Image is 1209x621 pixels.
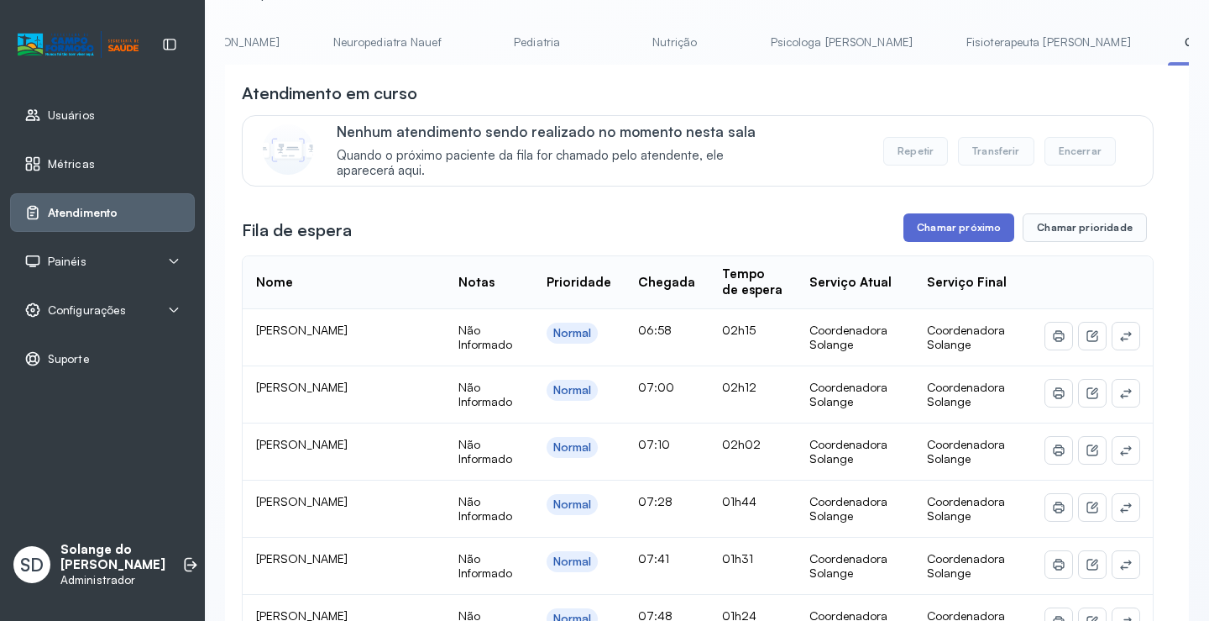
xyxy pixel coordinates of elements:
a: Neuropediatra Nauef [317,29,458,56]
a: Pediatria [479,29,596,56]
span: 07:41 [638,551,669,566]
div: Serviço Atual [809,275,892,291]
div: Serviço Final [927,275,1007,291]
div: Normal [553,383,592,397]
div: Normal [553,555,592,569]
div: Normal [553,497,592,512]
a: Nutrição [616,29,734,56]
span: [PERSON_NAME] [256,380,348,394]
a: Usuários [24,107,181,124]
span: Coordenadora Solange [927,494,1005,524]
button: Chamar próximo [903,213,1014,242]
span: [PERSON_NAME] [256,437,348,451]
button: Repetir [883,137,948,166]
span: Coordenadora Solange [927,437,1005,466]
span: Não Informado [458,380,512,409]
button: Transferir [958,137,1034,166]
a: Fisioterapeuta [PERSON_NAME] [950,29,1148,56]
div: Nome [256,275,293,291]
a: Métricas [24,155,181,172]
span: 01h31 [722,551,753,566]
a: Atendimento [24,204,181,221]
span: Coordenadora Solange [927,380,1005,409]
img: Logotipo do estabelecimento [18,31,139,59]
span: 02h12 [722,380,756,394]
div: Coordenadora Solange [809,551,901,581]
span: Coordenadora Solange [927,323,1005,352]
span: 02h02 [722,437,761,451]
span: [PERSON_NAME] [256,323,348,337]
span: Configurações [48,303,126,318]
span: [PERSON_NAME] [256,494,348,508]
span: 07:00 [638,380,674,394]
p: Solange do [PERSON_NAME] [60,542,165,574]
span: 01h44 [722,494,756,508]
span: 06:58 [638,323,672,337]
div: Prioridade [547,275,611,291]
h3: Fila de espera [242,218,352,242]
div: Coordenadora Solange [809,380,901,409]
span: Métricas [48,157,95,171]
p: Nenhum atendimento sendo realizado no momento nesta sala [337,123,781,140]
div: Normal [553,326,592,340]
span: 07:10 [638,437,670,451]
img: Imagem de CalloutCard [263,124,313,175]
span: Não Informado [458,551,512,581]
div: Coordenadora Solange [809,437,901,466]
span: Não Informado [458,323,512,352]
span: 07:28 [638,494,673,508]
span: Não Informado [458,437,512,466]
button: Chamar prioridade [1023,213,1147,242]
h3: Atendimento em curso [242,82,417,105]
div: Notas [458,275,495,291]
p: Administrador [60,573,165,587]
div: Coordenadora Solange [809,494,901,524]
span: Usuários [48,108,95,123]
div: Normal [553,440,592,455]
div: Tempo de espera [722,266,782,298]
div: Chegada [638,275,695,291]
span: 02h15 [722,323,756,337]
button: Encerrar [1044,137,1116,166]
a: Psicologa [PERSON_NAME] [754,29,929,56]
span: Quando o próximo paciente da fila for chamado pelo atendente, ele aparecerá aqui. [337,148,781,180]
span: Não Informado [458,494,512,524]
span: Atendimento [48,206,118,220]
span: Coordenadora Solange [927,551,1005,581]
span: [PERSON_NAME] [256,551,348,566]
span: Painéis [48,255,86,269]
div: Coordenadora Solange [809,323,901,352]
span: Suporte [48,352,90,366]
